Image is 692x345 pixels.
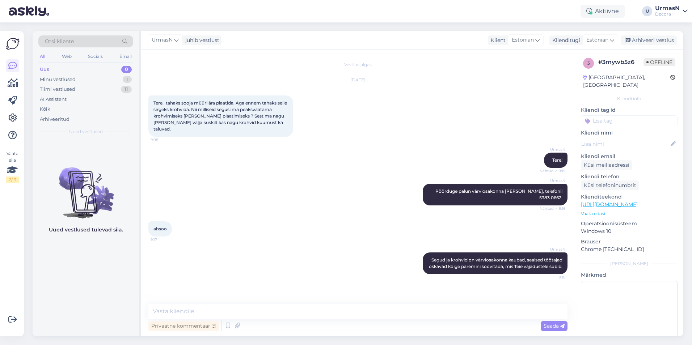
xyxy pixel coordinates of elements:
[512,36,534,44] span: Estonian
[6,150,19,183] div: Vaata siia
[581,180,639,190] div: Küsi telefoninumbrit
[581,153,678,160] p: Kliendi email
[581,271,678,279] p: Märkmed
[118,52,133,61] div: Email
[123,76,132,83] div: 1
[621,35,677,45] div: Arhiveeri vestlus
[538,178,565,183] span: UrmasN
[435,188,564,200] span: Pöörduge palun värviosakonna [PERSON_NAME], telefonil 5383 0662.
[552,157,562,163] span: Tere!
[488,37,506,44] div: Klient
[581,129,678,137] p: Kliendi nimi
[148,61,567,68] div: Vestlus algas
[40,76,76,83] div: Minu vestlused
[655,5,688,17] a: UrmasNDecora
[40,96,67,103] div: AI Assistent
[153,226,167,231] span: ahsoo
[581,227,678,235] p: Windows 10
[40,116,69,123] div: Arhiveeritud
[581,201,638,208] a: [URL][DOMAIN_NAME]
[153,100,288,132] span: Tere, tahaks sooja müüri ära plaatida. Aga ennem tahaks selle sirgeks krohvida. Nii milliseid seg...
[40,86,75,93] div: Tiimi vestlused
[148,77,567,83] div: [DATE]
[587,60,590,66] span: 3
[581,5,625,18] div: Aktiivne
[49,226,123,234] p: Uued vestlused tulevad siia.
[583,74,670,89] div: [GEOGRAPHIC_DATA], [GEOGRAPHIC_DATA]
[642,6,652,16] div: U
[544,323,565,329] span: Saada
[538,206,565,211] span: Nähtud ✓ 9:16
[151,137,178,142] span: 9:08
[182,37,219,44] div: juhib vestlust
[45,38,74,45] span: Otsi kliente
[655,5,680,11] div: UrmasN
[581,106,678,114] p: Kliendi tag'id
[581,140,669,148] input: Lisa nimi
[40,106,50,113] div: Kõik
[538,247,565,252] span: UrmasN
[644,58,675,66] span: Offline
[121,86,132,93] div: 11
[581,115,678,126] input: Lisa tag
[151,237,178,242] span: 9:17
[581,95,678,102] div: Kliendi info
[33,154,139,220] img: No chats
[598,58,644,67] div: # 3mywb5z6
[581,220,678,227] p: Operatsioonisüsteem
[581,246,678,253] p: Chrome [TECHNICAL_ID]
[581,173,678,180] p: Kliendi telefon
[429,257,564,269] span: Segud ja krohvid on värviosakonna kaubad, sealsed töötajad oskavad kõige paremini soovitada, mis ...
[581,193,678,201] p: Klienditeekond
[148,321,219,331] div: Privaatne kommentaar
[549,37,580,44] div: Klienditugi
[86,52,104,61] div: Socials
[586,36,608,44] span: Estonian
[152,36,173,44] span: UrmasN
[121,66,132,73] div: 0
[581,210,678,217] p: Vaata edasi ...
[581,260,678,267] div: [PERSON_NAME]
[538,147,565,152] span: UrmasN
[655,11,680,17] div: Decora
[38,52,47,61] div: All
[69,128,103,135] span: Uued vestlused
[6,37,20,51] img: Askly Logo
[60,52,73,61] div: Web
[538,274,565,280] span: 9:18
[581,238,678,246] p: Brauser
[6,176,19,183] div: 2 / 3
[581,160,632,170] div: Küsi meiliaadressi
[538,168,565,174] span: Nähtud ✓ 9:15
[40,66,49,73] div: Uus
